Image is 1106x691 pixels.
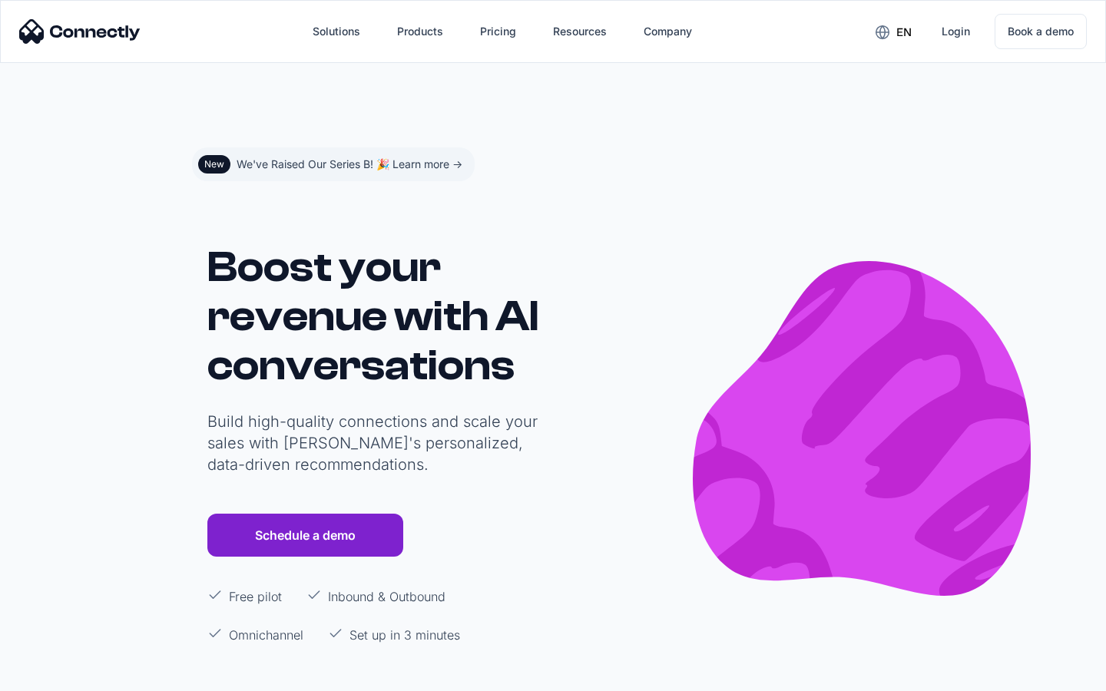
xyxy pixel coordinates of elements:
[229,626,303,644] p: Omnichannel
[15,663,92,686] aside: Language selected: English
[328,587,445,606] p: Inbound & Outbound
[207,514,403,557] a: Schedule a demo
[192,147,475,181] a: NewWe've Raised Our Series B! 🎉 Learn more ->
[480,21,516,42] div: Pricing
[995,14,1087,49] a: Book a demo
[207,243,545,390] h1: Boost your revenue with AI conversations
[31,664,92,686] ul: Language list
[896,21,912,43] div: en
[929,13,982,50] a: Login
[313,21,360,42] div: Solutions
[237,154,462,175] div: We've Raised Our Series B! 🎉 Learn more ->
[229,587,282,606] p: Free pilot
[553,21,607,42] div: Resources
[19,19,141,44] img: Connectly Logo
[397,21,443,42] div: Products
[644,21,692,42] div: Company
[349,626,460,644] p: Set up in 3 minutes
[207,411,545,475] p: Build high-quality connections and scale your sales with [PERSON_NAME]'s personalized, data-drive...
[204,158,224,170] div: New
[942,21,970,42] div: Login
[468,13,528,50] a: Pricing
